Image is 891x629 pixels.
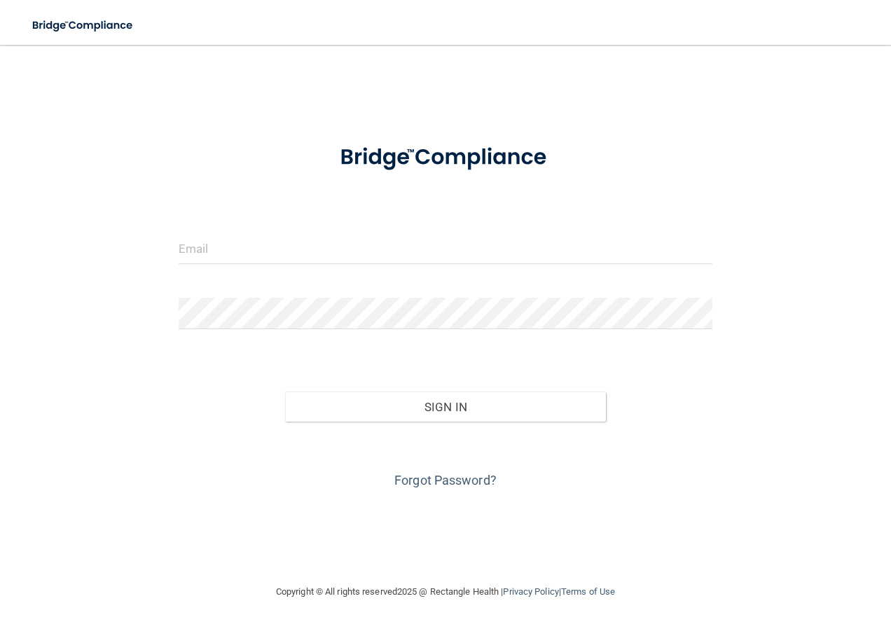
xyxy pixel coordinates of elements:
[285,392,606,422] button: Sign In
[21,11,146,40] img: bridge_compliance_login_screen.278c3ca4.svg
[503,586,558,597] a: Privacy Policy
[179,233,713,264] input: Email
[190,569,701,614] div: Copyright © All rights reserved 2025 @ Rectangle Health | |
[561,586,615,597] a: Terms of Use
[317,129,574,186] img: bridge_compliance_login_screen.278c3ca4.svg
[394,473,497,488] a: Forgot Password?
